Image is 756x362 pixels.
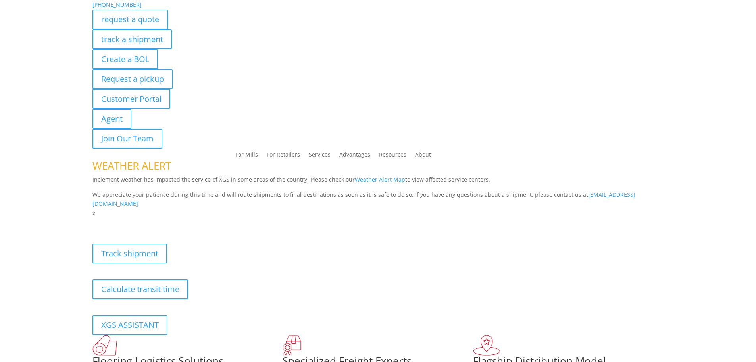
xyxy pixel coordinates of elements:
a: track a shipment [92,29,172,49]
a: For Mills [235,152,258,161]
p: Inclement weather has impacted the service of XGS in some areas of the country. Please check our ... [92,175,664,190]
a: About [415,152,431,161]
a: Agent [92,109,131,129]
span: WEATHER ALERT [92,159,171,173]
b: Visibility, transparency, and control for your entire supply chain. [92,219,269,227]
a: For Retailers [267,152,300,161]
a: Track shipment [92,244,167,263]
a: Join Our Team [92,129,162,149]
a: Calculate transit time [92,279,188,299]
a: [PHONE_NUMBER] [92,1,142,8]
img: xgs-icon-focused-on-flooring-red [283,335,301,356]
a: Customer Portal [92,89,170,109]
a: Advantages [339,152,370,161]
a: XGS ASSISTANT [92,315,167,335]
a: request a quote [92,10,168,29]
a: Services [309,152,331,161]
p: We appreciate your patience during this time and will route shipments to final destinations as so... [92,190,664,209]
a: Weather Alert Map [355,176,405,183]
a: Resources [379,152,406,161]
img: xgs-icon-flagship-distribution-model-red [473,335,500,356]
a: Request a pickup [92,69,173,89]
a: Create a BOL [92,49,158,69]
p: x [92,209,664,218]
img: xgs-icon-total-supply-chain-intelligence-red [92,335,117,356]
